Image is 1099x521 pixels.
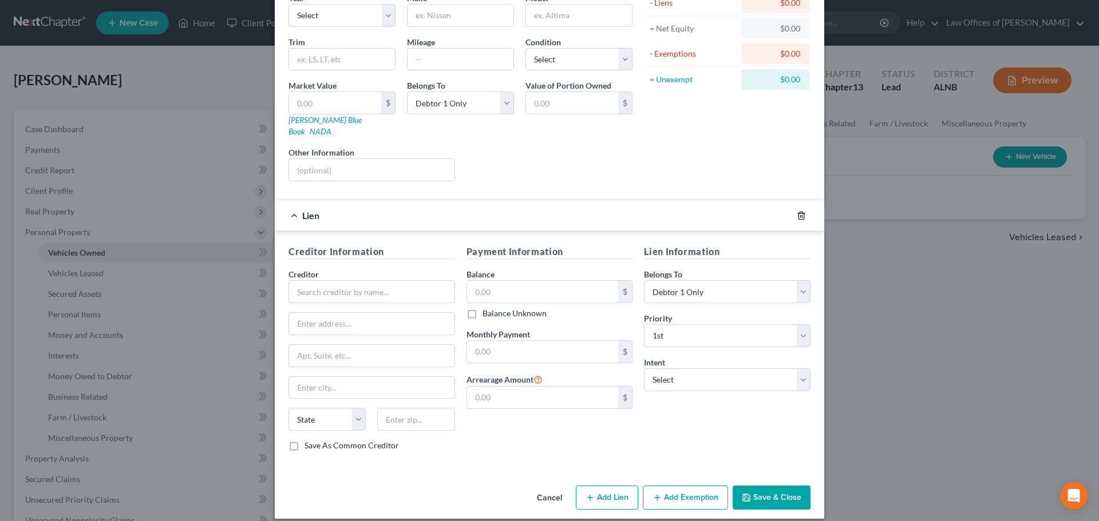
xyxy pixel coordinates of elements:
button: Add Exemption [643,486,728,510]
div: $ [381,92,395,114]
label: Other Information [288,146,354,158]
input: 0.00 [467,281,619,303]
input: Search creditor by name... [288,280,455,303]
h5: Payment Information [467,245,633,259]
div: $0.00 [750,74,800,85]
input: 0.00 [467,341,619,363]
span: Belongs To [407,81,445,90]
span: Creditor [288,269,319,279]
input: (optional) [289,159,454,181]
div: Open Intercom Messenger [1060,482,1088,510]
h5: Lien Information [644,245,811,259]
input: ex. Nissan [408,5,513,26]
label: Intent [644,356,665,368]
div: $0.00 [750,23,800,34]
span: Belongs To [644,269,682,279]
div: $ [618,387,632,408]
span: Lien [302,210,319,221]
input: Enter city... [289,377,454,399]
input: 0.00 [289,92,381,114]
a: NADA [310,126,331,136]
span: Priority [644,313,672,323]
input: Enter address... [289,313,454,335]
label: Trim [288,36,305,48]
label: Monthly Payment [467,328,530,340]
button: Save & Close [733,486,811,510]
div: $ [618,92,632,114]
input: Apt, Suite, etc... [289,345,454,367]
div: $ [618,281,632,303]
div: $0.00 [750,48,800,59]
label: Balance Unknown [483,308,547,319]
div: = Unexempt [650,74,736,85]
label: Value of Portion Owned [525,79,611,92]
div: $ [618,341,632,363]
h5: Creditor Information [288,245,455,259]
input: ex. Altima [526,5,632,26]
input: Enter zip... [377,408,454,431]
button: Cancel [528,487,571,510]
input: -- [408,49,513,70]
label: Condition [525,36,561,48]
label: Balance [467,268,495,280]
div: = Net Equity [650,23,736,34]
label: Mileage [407,36,435,48]
input: ex. LS, LT, etc [289,49,395,70]
div: - Exemptions [650,48,736,59]
label: Market Value [288,79,337,92]
input: 0.00 [467,387,619,408]
button: Add Lien [576,486,638,510]
label: Arrearage Amount [467,372,543,386]
label: Save As Common Creditor [305,440,399,451]
input: 0.00 [526,92,618,114]
a: [PERSON_NAME] Blue Book [288,115,362,136]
